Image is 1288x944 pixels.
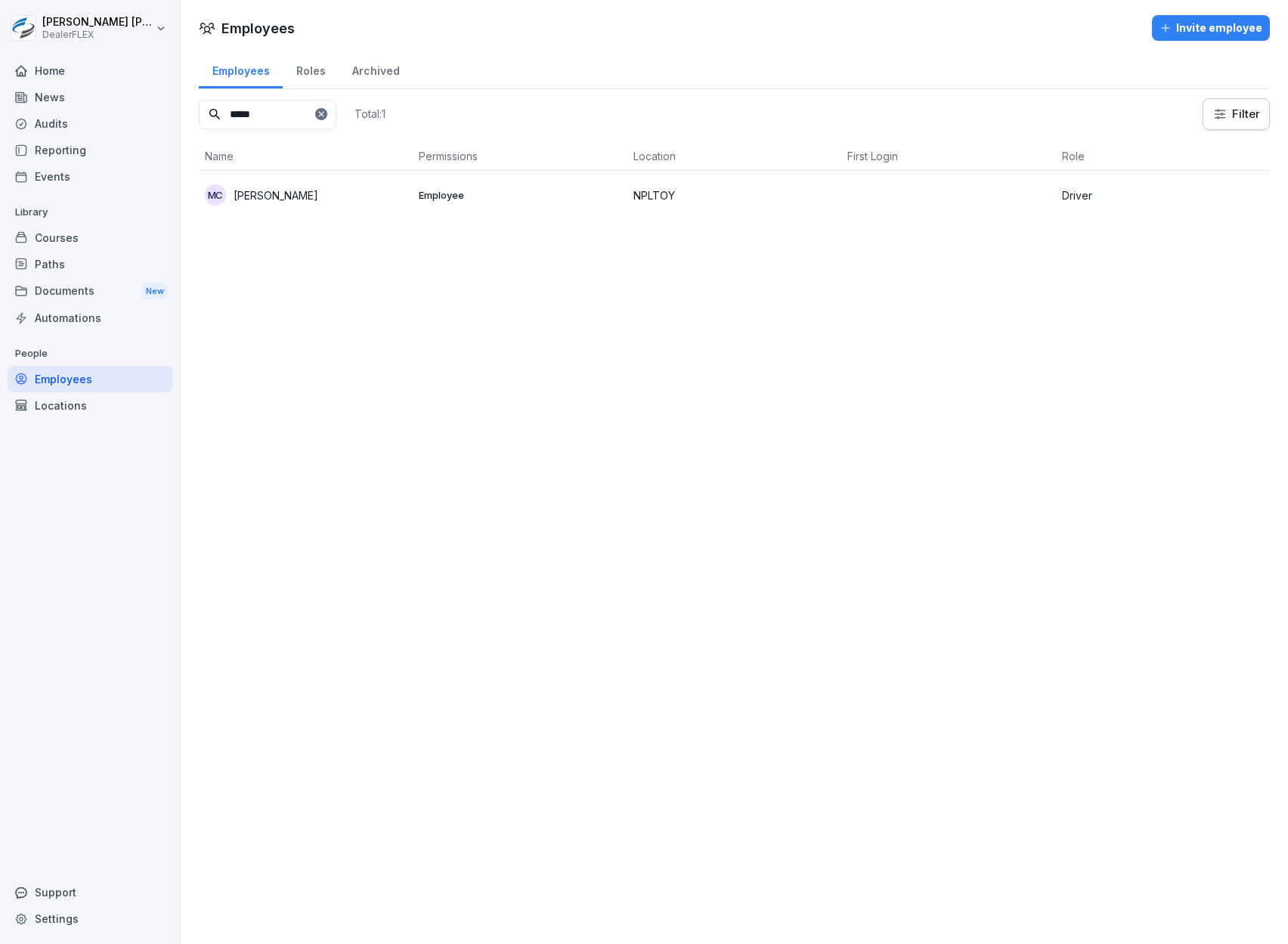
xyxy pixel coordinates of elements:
[8,392,172,419] a: Locations
[42,29,153,40] p: DealerFLEX
[42,16,153,29] p: [PERSON_NAME] [PERSON_NAME]
[1160,20,1262,36] div: Invite employee
[199,50,283,88] a: Employees
[1212,107,1260,122] div: Filter
[221,18,295,39] h1: Employees
[355,107,385,121] p: Total: 1
[841,142,1055,171] th: First Login
[8,366,172,392] a: Employees
[8,110,172,137] a: Audits
[199,142,413,171] th: Name
[419,188,621,202] p: Employee
[1203,99,1269,129] button: Filter
[8,137,172,163] a: Reporting
[8,305,172,331] a: Automations
[8,905,172,932] a: Settings
[8,57,172,84] a: Home
[1056,142,1270,171] th: Role
[8,251,172,277] a: Paths
[339,50,413,88] a: Archived
[8,342,172,366] p: People
[633,187,835,203] p: NPLTOY
[234,187,318,203] p: [PERSON_NAME]
[8,163,172,190] a: Events
[1062,187,1264,203] p: Driver
[283,50,339,88] a: Roles
[142,283,168,300] div: New
[8,224,172,251] a: Courses
[8,879,172,905] div: Support
[413,142,627,171] th: Permissions
[1152,15,1270,41] button: Invite employee
[205,184,226,206] div: MC
[8,84,172,110] a: News
[627,142,841,171] th: Location
[8,277,172,305] a: DocumentsNew
[8,277,172,305] div: Documents
[8,200,172,224] p: Library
